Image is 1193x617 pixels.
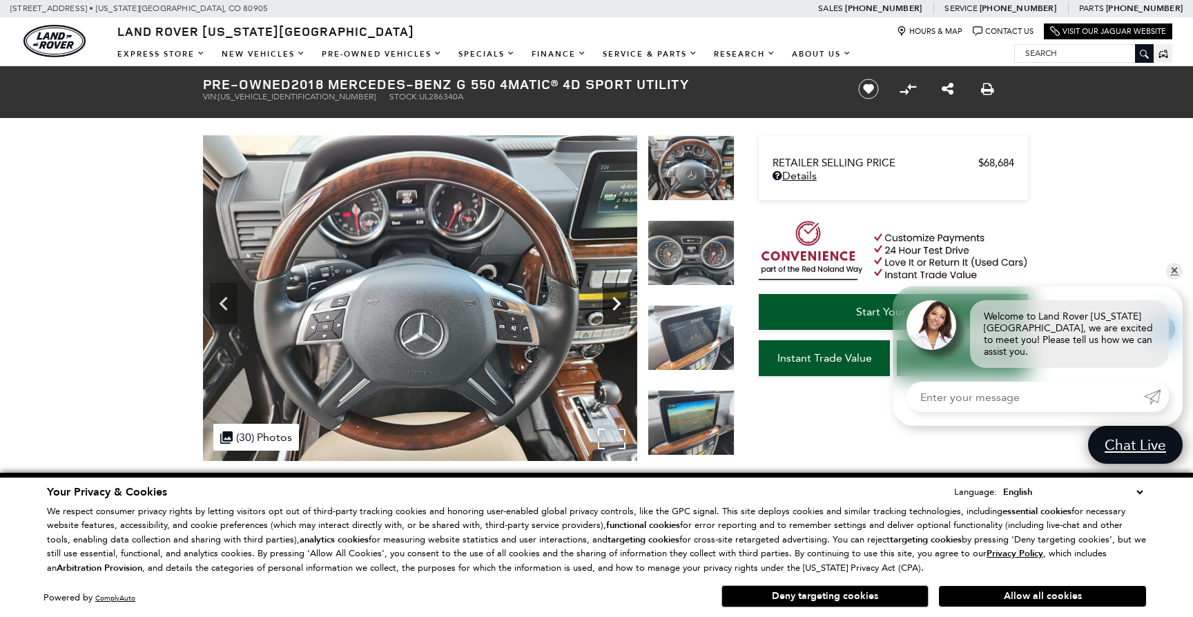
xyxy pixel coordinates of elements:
[648,390,735,456] img: Used 2018 designo Mystic Blue Metallic Mercedes-Benz G 550 image 16
[898,79,918,99] button: Compare Vehicle
[213,424,299,451] div: (30) Photos
[897,26,962,37] a: Hours & Map
[942,81,953,97] a: Share this Pre-Owned 2018 Mercedes-Benz G 550 4MATIC® 4D Sport Utility
[47,505,1146,576] p: We respect consumer privacy rights by letting visitors opt out of third-party tracking cookies an...
[109,42,860,66] nav: Main Navigation
[43,594,135,603] div: Powered by
[773,169,1014,182] a: Details
[203,92,218,101] span: VIN:
[1098,435,1173,454] span: Chat Live
[23,25,86,57] a: land-rover
[603,283,630,324] div: Next
[109,23,423,39] a: Land Rover [US_STATE][GEOGRAPHIC_DATA]
[117,23,414,39] span: Land Rover [US_STATE][GEOGRAPHIC_DATA]
[856,305,931,318] span: Start Your Deal
[906,382,1144,412] input: Enter your message
[1000,484,1146,500] select: Language Select
[853,78,884,100] button: Save vehicle
[978,157,1014,169] span: $68,684
[648,220,735,286] img: Used 2018 designo Mystic Blue Metallic Mercedes-Benz G 550 image 14
[987,547,1043,560] u: Privacy Policy
[23,25,86,57] img: Land Rover
[95,594,135,603] a: ComplyAuto
[608,533,679,546] strong: targeting cookies
[973,26,1034,37] a: Contact Us
[706,42,784,66] a: Research
[47,484,167,500] span: Your Privacy & Cookies
[1144,382,1169,412] a: Submit
[818,3,843,13] span: Sales
[980,3,1056,14] a: [PHONE_NUMBER]
[773,157,1014,169] a: Retailer Selling Price $68,684
[845,3,922,14] a: [PHONE_NUMBER]
[759,340,890,376] a: Instant Trade Value
[210,283,237,324] div: Previous
[203,135,637,461] img: Used 2018 designo Mystic Blue Metallic Mercedes-Benz G 550 image 13
[777,351,872,364] span: Instant Trade Value
[906,300,956,350] img: Agent profile photo
[203,77,835,92] h1: 2018 Mercedes-Benz G 550 4MATIC® 4D Sport Utility
[523,42,594,66] a: Finance
[944,3,977,13] span: Service
[890,533,962,546] strong: targeting cookies
[57,562,142,574] strong: Arbitration Provision
[10,3,268,13] a: [STREET_ADDRESS] • [US_STATE][GEOGRAPHIC_DATA], CO 80905
[313,42,450,66] a: Pre-Owned Vehicles
[648,305,735,371] img: Used 2018 designo Mystic Blue Metallic Mercedes-Benz G 550 image 15
[721,585,929,607] button: Deny targeting cookies
[450,42,523,66] a: Specials
[594,42,706,66] a: Service & Parts
[1015,45,1153,61] input: Search
[213,42,313,66] a: New Vehicles
[109,42,213,66] a: EXPRESS STORE
[300,533,369,546] strong: analytics cookies
[970,300,1169,368] div: Welcome to Land Rover [US_STATE][GEOGRAPHIC_DATA], we are excited to meet you! Please tell us how...
[954,487,997,496] div: Language:
[939,586,1146,607] button: Allow all cookies
[981,81,994,97] a: Print this Pre-Owned 2018 Mercedes-Benz G 550 4MATIC® 4D Sport Utility
[759,294,1028,330] a: Start Your Deal
[203,75,291,93] strong: Pre-Owned
[648,135,735,201] img: Used 2018 designo Mystic Blue Metallic Mercedes-Benz G 550 image 13
[1088,426,1183,464] a: Chat Live
[1106,3,1183,14] a: [PHONE_NUMBER]
[773,157,978,169] span: Retailer Selling Price
[1002,505,1071,518] strong: essential cookies
[218,92,376,101] span: [US_VEHICLE_IDENTIFICATION_NUMBER]
[1050,26,1166,37] a: Visit Our Jaguar Website
[1079,3,1104,13] span: Parts
[419,92,463,101] span: UL286340A
[784,42,860,66] a: About Us
[606,519,680,531] strong: functional cookies
[389,92,419,101] span: Stock:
